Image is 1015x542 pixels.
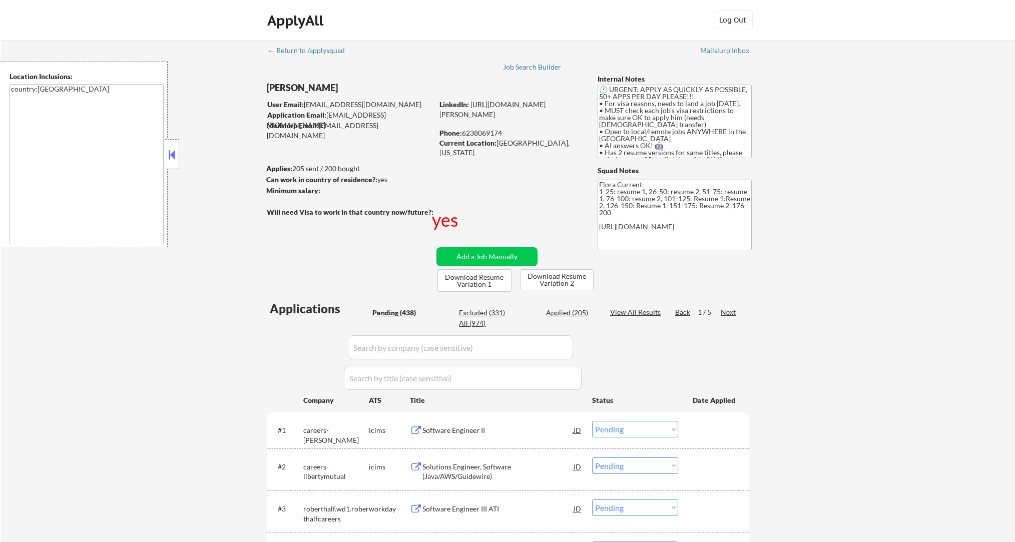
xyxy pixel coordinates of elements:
strong: Phone: [439,129,462,137]
div: JD [573,421,583,439]
div: [EMAIL_ADDRESS][DOMAIN_NAME] [267,100,433,110]
div: careers-[PERSON_NAME] [303,425,369,445]
div: 1 / 5 [698,307,721,317]
a: ← Return to /applysquad [268,47,354,57]
a: Job Search Builder [503,63,562,73]
a: Mailslurp Inbox [700,47,750,57]
div: Location Inclusions: [10,72,164,82]
div: Back [675,307,691,317]
a: [URL][DOMAIN_NAME][PERSON_NAME] [439,100,546,119]
div: Title [410,395,583,405]
strong: Mailslurp Email: [267,121,319,130]
div: Pending (438) [372,308,422,318]
div: Solutions Engineer, Software (Java/AWS/Guidewire) [422,462,574,481]
div: Mailslurp Inbox [700,47,750,54]
div: roberthalf.wd1.roberthalfcareers [303,504,369,523]
div: Date Applied [693,395,737,405]
div: Applications [270,303,369,315]
div: ApplyAll [267,12,326,29]
button: Download Resume Variation 1 [437,269,512,292]
div: 6238069174 [439,128,581,138]
div: Software Engineer II [422,425,574,435]
div: Excluded (331) [459,308,509,318]
button: Add a Job Manually [436,247,538,266]
div: All (974) [459,318,509,328]
div: [EMAIL_ADDRESS][DOMAIN_NAME] [267,121,433,140]
button: Log Out [713,10,753,30]
div: Applied (205) [546,308,596,318]
div: Internal Notes [598,74,752,84]
div: icims [369,425,410,435]
div: [GEOGRAPHIC_DATA], [US_STATE] [439,138,581,158]
div: yes [266,175,430,185]
div: icims [369,462,410,472]
div: yes [432,207,460,232]
div: ATS [369,395,410,405]
div: JD [573,499,583,517]
div: 205 sent / 200 bought [266,164,433,174]
div: [EMAIL_ADDRESS][DOMAIN_NAME] [267,110,433,130]
div: Squad Notes [598,166,752,176]
input: Search by company (case sensitive) [348,335,573,359]
div: #2 [278,462,295,472]
div: #3 [278,504,295,514]
strong: Minimum salary: [266,186,320,195]
div: Company [303,395,369,405]
div: workday [369,504,410,514]
div: Software Engineer III ATI [422,504,574,514]
strong: Will need Visa to work in that country now/future?: [267,208,433,216]
strong: Current Location: [439,139,496,147]
strong: User Email: [267,100,304,109]
div: [PERSON_NAME] [267,82,472,94]
strong: Applies: [266,164,292,173]
div: Status [592,391,678,409]
strong: Application Email: [267,111,326,119]
input: Search by title (case sensitive) [344,366,582,390]
div: #1 [278,425,295,435]
div: Job Search Builder [503,64,562,71]
button: Download Resume Variation 2 [521,269,594,290]
div: View All Results [610,307,664,317]
div: Next [721,307,737,317]
div: ← Return to /applysquad [268,47,354,54]
strong: LinkedIn: [439,100,469,109]
div: JD [573,457,583,475]
div: careers-libertymutual [303,462,369,481]
strong: Can work in country of residence?: [266,175,377,184]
